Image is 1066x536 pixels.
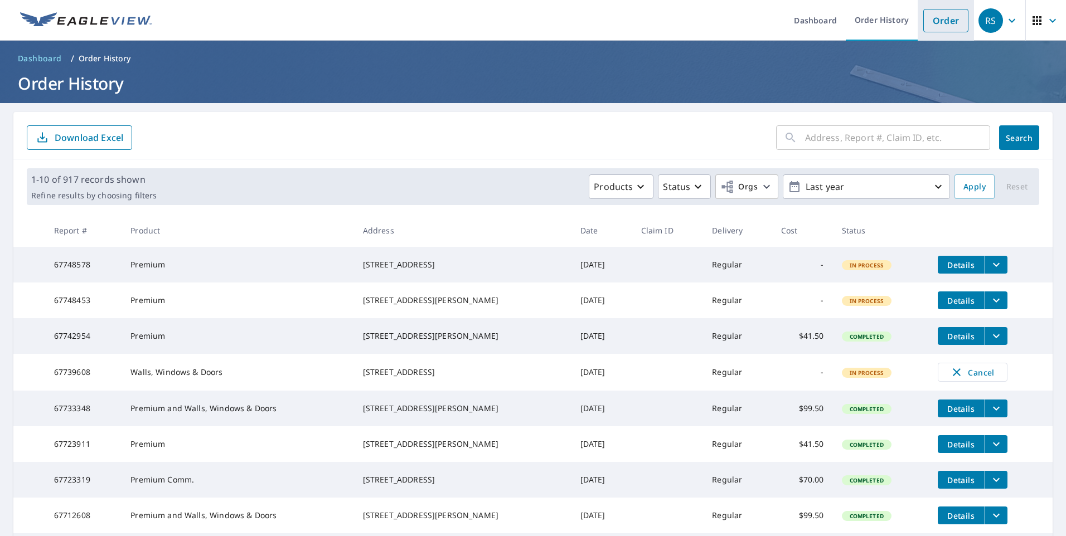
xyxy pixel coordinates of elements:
[632,214,704,247] th: Claim ID
[843,512,890,520] span: Completed
[122,354,353,391] td: Walls, Windows & Doors
[31,191,157,201] p: Refine results by choosing filters
[122,462,353,498] td: Premium Comm.
[783,174,950,199] button: Last year
[944,475,978,485] span: Details
[999,125,1039,150] button: Search
[363,510,563,521] div: [STREET_ADDRESS][PERSON_NAME]
[944,403,978,414] span: Details
[703,426,772,462] td: Regular
[703,462,772,498] td: Regular
[772,214,833,247] th: Cost
[938,435,985,453] button: detailsBtn-67723911
[45,318,122,354] td: 67742954
[938,471,985,489] button: detailsBtn-67723319
[703,247,772,282] td: Regular
[571,391,632,426] td: [DATE]
[772,282,833,318] td: -
[923,9,968,32] a: Order
[45,391,122,426] td: 67733348
[938,256,985,274] button: detailsBtn-67748578
[571,214,632,247] th: Date
[772,462,833,498] td: $70.00
[703,498,772,533] td: Regular
[571,247,632,282] td: [DATE]
[122,247,353,282] td: Premium
[363,403,563,414] div: [STREET_ADDRESS][PERSON_NAME]
[571,498,632,533] td: [DATE]
[772,247,833,282] td: -
[20,12,152,29] img: EV Logo
[571,282,632,318] td: [DATE]
[772,354,833,391] td: -
[45,426,122,462] td: 67723911
[571,318,632,354] td: [DATE]
[938,291,985,309] button: detailsBtn-67748453
[31,173,157,186] p: 1-10 of 917 records shown
[833,214,929,247] th: Status
[571,426,632,462] td: [DATE]
[571,354,632,391] td: [DATE]
[79,53,131,64] p: Order History
[18,53,62,64] span: Dashboard
[963,180,986,194] span: Apply
[363,367,563,378] div: [STREET_ADDRESS]
[703,282,772,318] td: Regular
[985,506,1007,524] button: filesDropdownBtn-67712608
[55,131,123,144] p: Download Excel
[938,363,1007,382] button: Cancel
[594,180,633,193] p: Products
[363,259,563,270] div: [STREET_ADDRESS]
[715,174,778,199] button: Orgs
[571,462,632,498] td: [DATE]
[944,439,978,450] span: Details
[985,327,1007,345] button: filesDropdownBtn-67742954
[954,174,995,199] button: Apply
[720,180,758,194] span: Orgs
[122,426,353,462] td: Premium
[122,498,353,533] td: Premium and Walls, Windows & Doors
[843,441,890,449] span: Completed
[363,330,563,342] div: [STREET_ADDRESS][PERSON_NAME]
[703,318,772,354] td: Regular
[938,506,985,524] button: detailsBtn-67712608
[843,476,890,484] span: Completed
[45,462,122,498] td: 67723319
[45,247,122,282] td: 67748578
[45,354,122,391] td: 67739608
[703,214,772,247] th: Delivery
[13,72,1053,95] h1: Order History
[45,214,122,247] th: Report #
[843,297,891,305] span: In Process
[944,295,978,306] span: Details
[938,399,985,417] button: detailsBtn-67733348
[122,282,353,318] td: Premium
[122,318,353,354] td: Premium
[772,498,833,533] td: $99.50
[944,331,978,342] span: Details
[772,426,833,462] td: $41.50
[949,366,996,379] span: Cancel
[978,8,1003,33] div: RS
[772,318,833,354] td: $41.50
[122,214,353,247] th: Product
[354,214,571,247] th: Address
[985,256,1007,274] button: filesDropdownBtn-67748578
[938,327,985,345] button: detailsBtn-67742954
[944,260,978,270] span: Details
[772,391,833,426] td: $99.50
[985,291,1007,309] button: filesDropdownBtn-67748453
[944,510,978,521] span: Details
[363,474,563,485] div: [STREET_ADDRESS]
[805,122,990,153] input: Address, Report #, Claim ID, etc.
[985,435,1007,453] button: filesDropdownBtn-67723911
[363,295,563,306] div: [STREET_ADDRESS][PERSON_NAME]
[843,369,891,377] span: In Process
[13,50,1053,67] nav: breadcrumb
[985,471,1007,489] button: filesDropdownBtn-67723319
[703,391,772,426] td: Regular
[985,399,1007,417] button: filesDropdownBtn-67733348
[801,177,932,197] p: Last year
[843,333,890,340] span: Completed
[1008,133,1030,143] span: Search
